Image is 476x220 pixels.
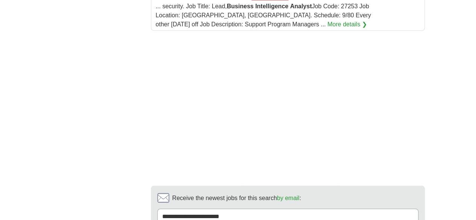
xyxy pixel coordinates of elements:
iframe: Ads by Google [151,37,425,180]
a: More details ❯ [327,20,367,29]
strong: Business [227,3,254,9]
strong: Intelligence [255,3,288,9]
span: ... security. Job Title: Lead, Job Code: 27253 Job Location: [GEOGRAPHIC_DATA], [GEOGRAPHIC_DATA]... [156,3,371,27]
a: by email [277,195,300,201]
span: Receive the newest jobs for this search : [172,194,301,203]
strong: Analyst [290,3,312,9]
